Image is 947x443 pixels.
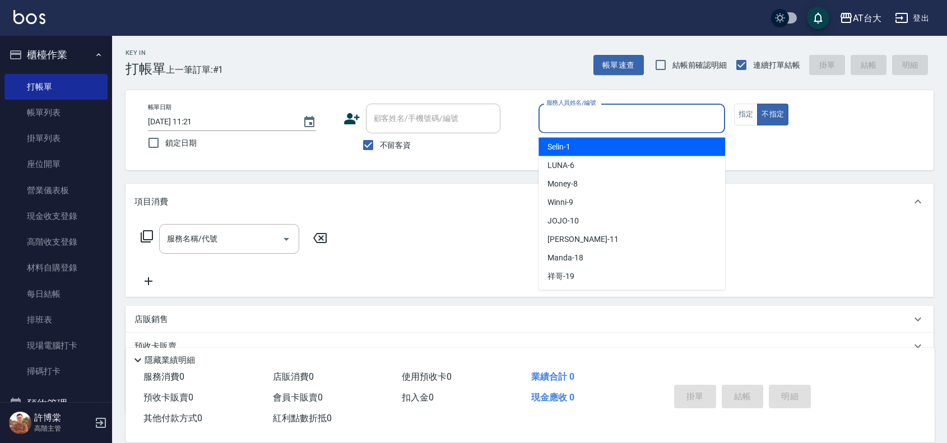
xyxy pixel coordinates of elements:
[547,160,574,171] span: LUNA -6
[145,355,195,366] p: 隱藏業績明細
[531,392,574,403] span: 現金應收 0
[402,392,434,403] span: 扣入金 0
[143,371,184,382] span: 服務消費 0
[4,178,108,203] a: 營業儀表板
[546,99,596,107] label: 服務人員姓名/編號
[4,40,108,69] button: 櫃檯作業
[531,371,574,382] span: 業績合計 0
[134,314,168,325] p: 店販銷售
[890,8,934,29] button: 登出
[126,49,166,57] h2: Key In
[126,333,934,360] div: 預收卡販賣
[753,59,800,71] span: 連續打單結帳
[547,141,570,153] span: Selin -1
[4,333,108,358] a: 現場電腦打卡
[4,151,108,177] a: 座位開單
[593,55,644,76] button: 帳單速查
[134,341,177,352] p: 預收卡販賣
[126,184,934,220] div: 項目消費
[4,100,108,125] a: 帳單列表
[277,230,295,248] button: Open
[547,197,573,208] span: Winni -9
[672,59,727,71] span: 結帳前確認明細
[273,413,332,423] span: 紅利點數折抵 0
[273,392,323,403] span: 會員卡販賣 0
[547,271,574,282] span: 祥哥 -19
[9,412,31,434] img: Person
[13,10,45,24] img: Logo
[4,255,108,281] a: 材料自購登錄
[34,423,91,433] p: 高階主管
[402,371,452,382] span: 使用預收卡 0
[547,215,579,227] span: JOJO -10
[4,203,108,229] a: 現金收支登錄
[547,178,578,190] span: Money -8
[126,306,934,333] div: 店販銷售
[380,139,411,151] span: 不留客資
[757,104,788,125] button: 不指定
[4,74,108,100] a: 打帳單
[547,252,583,264] span: Manda -18
[34,412,91,423] h5: 許博棠
[143,392,193,403] span: 預收卡販賣 0
[126,61,166,77] h3: 打帳單
[166,63,224,77] span: 上一筆訂單:#1
[143,413,202,423] span: 其他付款方式 0
[4,125,108,151] a: 掛單列表
[547,234,618,245] span: [PERSON_NAME] -11
[4,358,108,384] a: 掃碼打卡
[4,307,108,333] a: 排班表
[835,7,886,30] button: AT台大
[4,229,108,255] a: 高階收支登錄
[148,103,171,111] label: 帳單日期
[734,104,758,125] button: 指定
[4,281,108,307] a: 每日結帳
[296,109,323,136] button: Choose date, selected date is 2025-09-10
[853,11,881,25] div: AT台大
[134,196,168,208] p: 項目消費
[273,371,314,382] span: 店販消費 0
[4,389,108,418] button: 預約管理
[148,113,291,131] input: YYYY/MM/DD hh:mm
[165,137,197,149] span: 鎖定日期
[807,7,829,29] button: save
